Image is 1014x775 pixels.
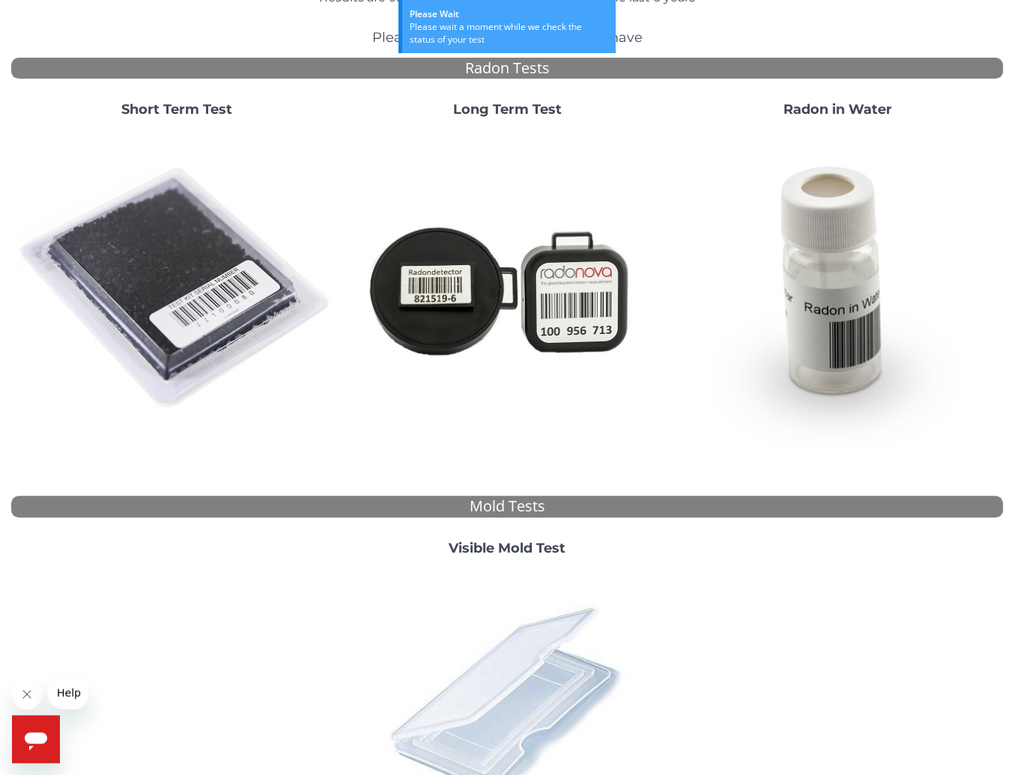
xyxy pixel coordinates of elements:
div: Radon Tests [11,58,1003,79]
strong: Visible Mold Test [449,540,565,556]
strong: Long Term Test [452,101,561,118]
strong: Short Term Test [121,101,232,118]
iframe: Button to launch messaging window [12,715,60,763]
div: Mold Tests [11,496,1003,517]
iframe: Close message [12,679,42,709]
span: Please click on the type of test you have [372,29,643,46]
img: RadoninWater.jpg [678,130,997,448]
img: ShortTerm.jpg [17,130,336,448]
img: Radtrak2vsRadtrak3.jpg [347,130,666,448]
div: Please wait a moment while we check the status of your test [410,20,608,46]
div: Please Wait [410,7,608,20]
iframe: Message from company [48,676,88,709]
strong: Radon in Water [783,101,892,118]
